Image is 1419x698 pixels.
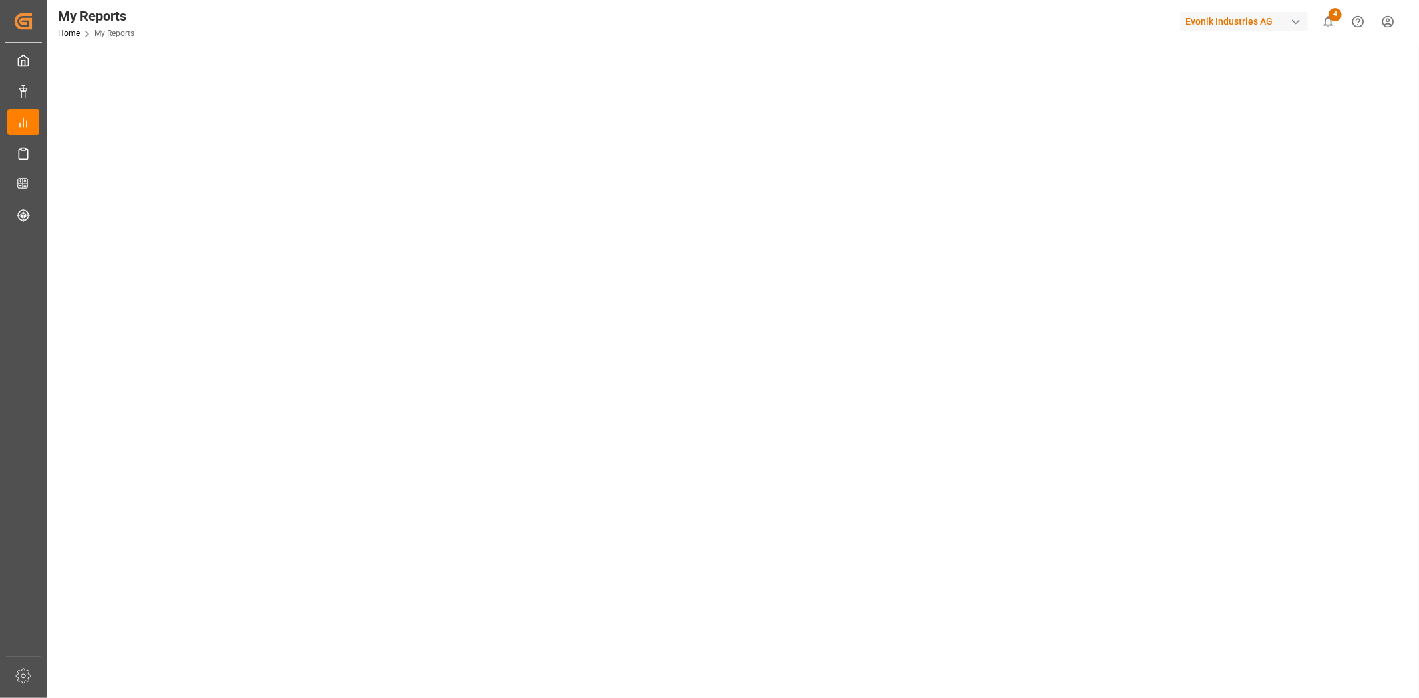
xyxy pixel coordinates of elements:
button: Help Center [1343,7,1373,37]
button: show 4 new notifications [1313,7,1343,37]
a: Home [58,29,80,38]
div: My Reports [58,6,134,26]
div: Evonik Industries AG [1180,12,1308,31]
button: Evonik Industries AG [1180,9,1313,34]
span: 4 [1329,8,1342,21]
